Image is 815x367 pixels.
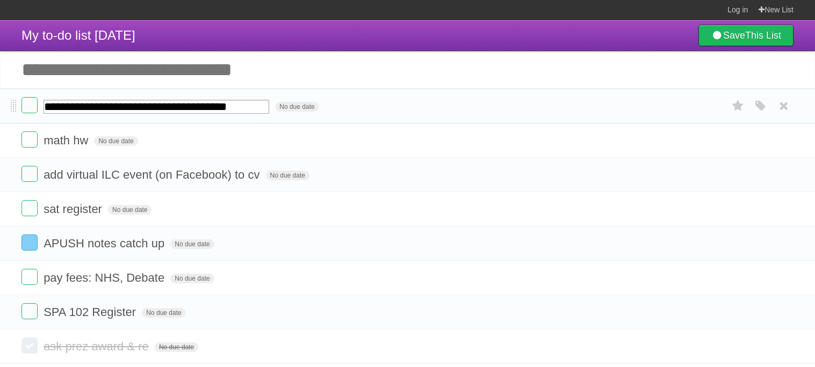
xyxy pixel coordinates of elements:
[44,305,139,319] span: SPA 102 Register
[266,171,309,180] span: No due date
[21,303,38,319] label: Done
[21,131,38,148] label: Done
[21,28,135,42] span: My to-do list [DATE]
[94,136,138,146] span: No due date
[44,271,167,284] span: pay fees: NHS, Debate
[745,30,781,41] b: This List
[108,205,152,215] span: No due date
[275,102,319,112] span: No due date
[155,342,198,352] span: No due date
[21,166,38,182] label: Done
[170,274,214,283] span: No due date
[21,337,38,354] label: Done
[44,134,91,147] span: math hw
[170,239,214,249] span: No due date
[21,200,38,216] label: Done
[44,340,152,353] span: ask prez award & re
[44,237,167,250] span: APUSH notes catch up
[21,97,38,113] label: Done
[21,234,38,251] label: Done
[728,97,748,115] label: Star task
[21,269,38,285] label: Done
[44,202,105,216] span: sat register
[142,308,185,318] span: No due date
[698,25,794,46] a: SaveThis List
[44,168,262,181] span: add virtual ILC event (on Facebook) to cv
